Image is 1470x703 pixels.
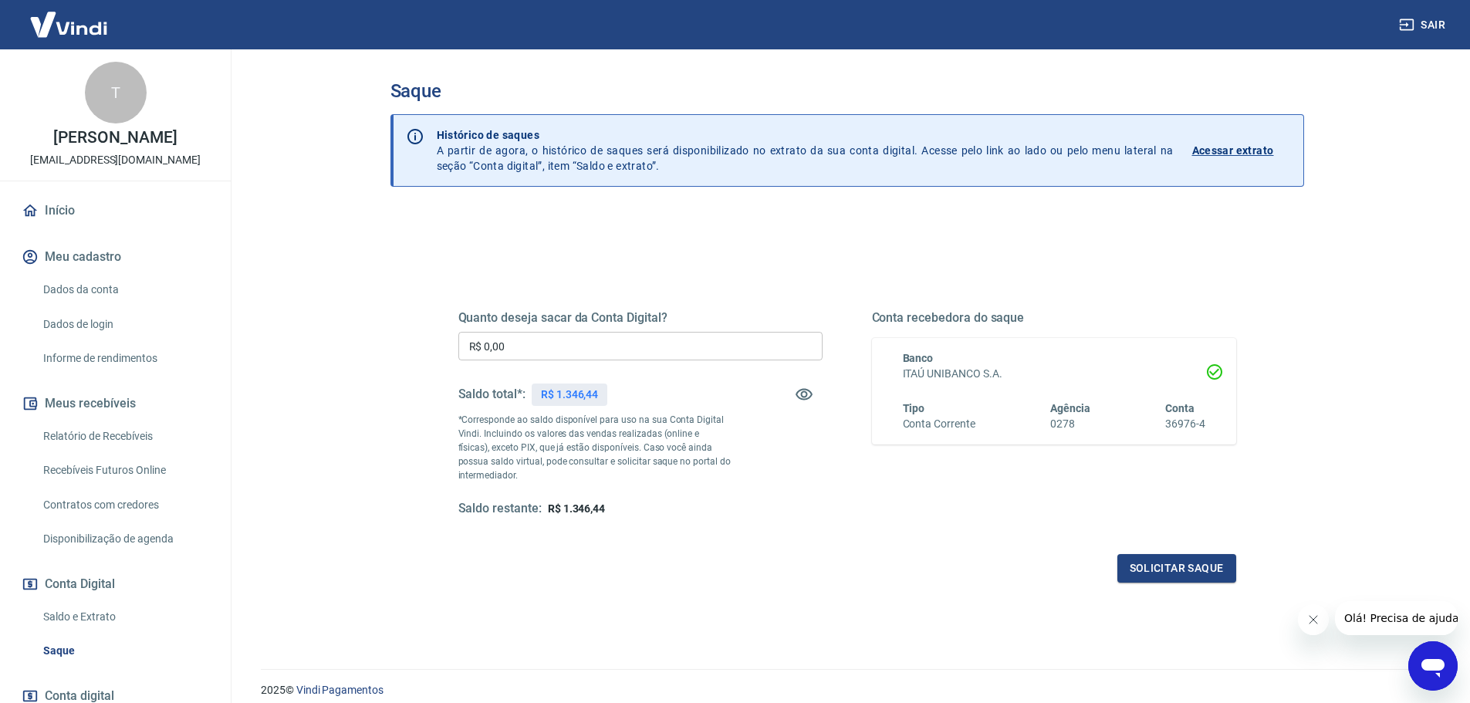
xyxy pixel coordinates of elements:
iframe: Mensagem da empresa [1335,601,1458,635]
img: Vindi [19,1,119,48]
p: Acessar extrato [1192,143,1274,158]
p: *Corresponde ao saldo disponível para uso na sua Conta Digital Vindi. Incluindo os valores das ve... [458,413,732,482]
p: R$ 1.346,44 [541,387,598,403]
span: Olá! Precisa de ajuda? [9,11,130,23]
a: Dados da conta [37,274,212,306]
button: Sair [1396,11,1451,39]
p: A partir de agora, o histórico de saques será disponibilizado no extrato da sua conta digital. Ac... [437,127,1174,174]
button: Meu cadastro [19,240,212,274]
span: R$ 1.346,44 [548,502,605,515]
span: Agência [1050,402,1090,414]
span: Banco [903,352,934,364]
a: Contratos com credores [37,489,212,521]
h3: Saque [390,80,1304,102]
h5: Quanto deseja sacar da Conta Digital? [458,310,823,326]
iframe: Fechar mensagem [1298,604,1329,635]
p: [EMAIL_ADDRESS][DOMAIN_NAME] [30,152,201,168]
div: T [85,62,147,123]
h5: Saldo restante: [458,501,542,517]
span: Conta [1165,402,1195,414]
a: Relatório de Recebíveis [37,421,212,452]
a: Saque [37,635,212,667]
a: Disponibilização de agenda [37,523,212,555]
button: Meus recebíveis [19,387,212,421]
iframe: Botão para abrir a janela de mensagens [1408,641,1458,691]
p: Histórico de saques [437,127,1174,143]
h5: Saldo total*: [458,387,525,402]
a: Acessar extrato [1192,127,1291,174]
a: Recebíveis Futuros Online [37,455,212,486]
button: Solicitar saque [1117,554,1236,583]
h5: Conta recebedora do saque [872,310,1236,326]
a: Vindi Pagamentos [296,684,384,696]
a: Saldo e Extrato [37,601,212,633]
h6: Conta Corrente [903,416,975,432]
a: Início [19,194,212,228]
h6: ITAÚ UNIBANCO S.A. [903,366,1205,382]
p: 2025 © [261,682,1433,698]
h6: 36976-4 [1165,416,1205,432]
h6: 0278 [1050,416,1090,432]
p: [PERSON_NAME] [53,130,177,146]
button: Conta Digital [19,567,212,601]
a: Dados de login [37,309,212,340]
a: Informe de rendimentos [37,343,212,374]
span: Tipo [903,402,925,414]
